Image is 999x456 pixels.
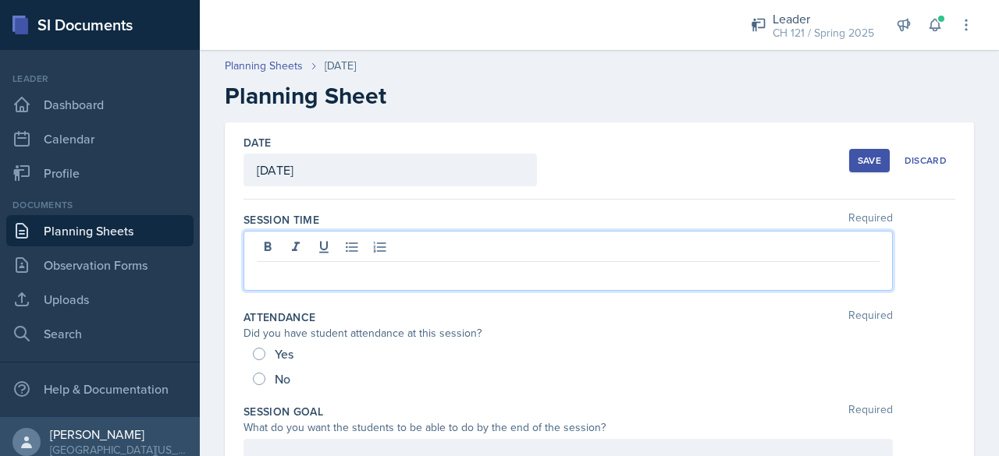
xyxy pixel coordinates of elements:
div: What do you want the students to be able to do by the end of the session? [244,419,893,436]
div: Discard [905,154,947,167]
span: Required [848,309,893,325]
label: Session Time [244,212,319,228]
div: Documents [6,198,194,212]
button: Discard [896,149,955,172]
div: Help & Documentation [6,373,194,405]
a: Calendar [6,123,194,154]
div: [DATE] [325,58,356,74]
span: Yes [275,346,293,362]
a: Dashboard [6,89,194,120]
label: Attendance [244,309,316,325]
div: Did you have student attendance at this session? [244,325,893,341]
div: Save [858,154,881,167]
label: Session Goal [244,404,323,419]
span: Required [848,212,893,228]
button: Save [849,149,890,172]
a: Profile [6,157,194,189]
div: Leader [773,9,874,28]
div: [PERSON_NAME] [50,426,187,442]
a: Observation Forms [6,249,194,281]
div: Leader [6,72,194,86]
a: Planning Sheets [225,58,303,74]
span: No [275,371,290,387]
h2: Planning Sheet [225,82,974,110]
div: CH 121 / Spring 2025 [773,25,874,41]
a: Uploads [6,284,194,315]
a: Planning Sheets [6,215,194,246]
a: Search [6,318,194,349]
label: Date [244,135,271,150]
span: Required [848,404,893,419]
